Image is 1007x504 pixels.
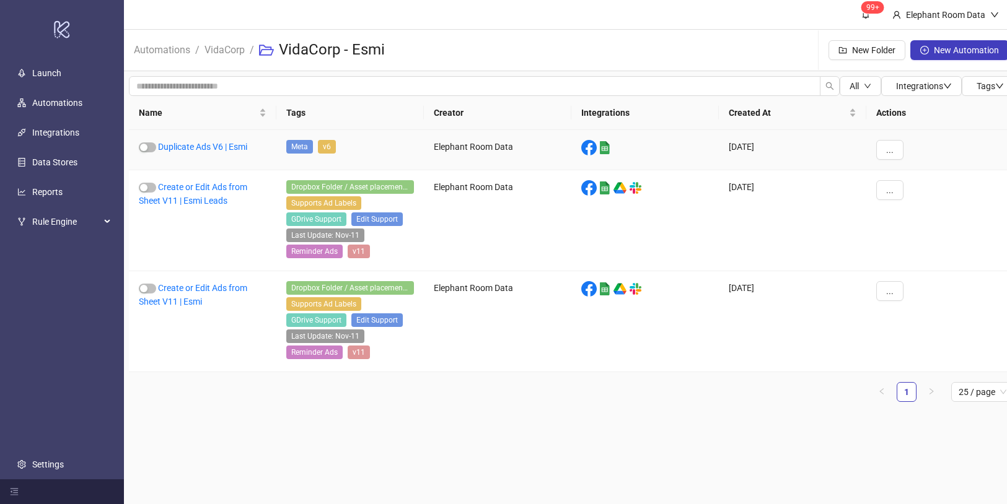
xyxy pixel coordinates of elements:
[286,140,313,154] span: Meta
[202,42,247,56] a: VidaCorp
[318,140,336,154] span: v6
[139,106,257,119] span: Name
[995,82,1004,90] span: down
[719,170,866,271] div: [DATE]
[892,11,901,19] span: user
[32,209,100,234] span: Rule Engine
[872,382,892,402] button: left
[896,81,952,91] span: Integrations
[286,212,346,226] span: GDrive Support
[719,271,866,372] div: [DATE]
[250,30,254,70] li: /
[897,382,917,402] li: 1
[876,180,904,200] button: ...
[901,8,990,22] div: Elephant Room Data
[719,130,866,170] div: [DATE]
[424,130,571,170] div: Elephant Room Data
[959,383,1006,401] span: 25 / page
[32,459,64,469] a: Settings
[864,82,871,90] span: down
[977,81,1004,91] span: Tags
[286,196,361,210] span: Supports Ad Labels
[139,182,247,206] a: Create or Edit Ads from Sheet V11 | Esmi Leads
[158,142,247,152] a: Duplicate Ads V6 | Esmi
[850,81,859,91] span: All
[424,170,571,271] div: Elephant Room Data
[286,180,414,194] span: Dropbox Folder / Asset placement detection
[424,96,571,130] th: Creator
[934,45,999,55] span: New Automation
[838,46,847,54] span: folder-add
[921,382,941,402] button: right
[259,43,274,58] span: folder-open
[886,286,894,296] span: ...
[286,281,414,295] span: Dropbox Folder / Asset placement detection
[286,329,364,343] span: Last Update: Nov-11
[424,271,571,372] div: Elephant Room Data
[990,11,999,19] span: down
[286,245,343,258] span: Reminder Ads
[897,383,916,401] a: 1
[729,106,846,119] span: Created At
[32,98,82,108] a: Automations
[32,128,79,137] a: Integrations
[928,388,935,395] span: right
[286,313,346,327] span: GDrive Support
[286,228,364,242] span: Last Update: Nov-11
[32,68,61,78] a: Launch
[878,388,886,395] span: left
[279,40,385,60] h3: VidaCorp - Esmi
[886,145,894,155] span: ...
[286,297,361,311] span: Supports Ad Labels
[876,281,904,301] button: ...
[129,96,276,130] th: Name
[881,76,962,96] button: Integrationsdown
[920,46,929,54] span: plus-circle
[32,187,63,197] a: Reports
[131,42,193,56] a: Automations
[286,345,343,359] span: Reminder Ads
[825,82,834,90] span: search
[32,157,77,167] a: Data Stores
[872,382,892,402] li: Previous Page
[876,140,904,160] button: ...
[943,82,952,90] span: down
[840,76,881,96] button: Alldown
[719,96,866,130] th: Created At
[348,245,370,258] span: v11
[886,185,894,195] span: ...
[10,487,19,496] span: menu-fold
[861,10,870,19] span: bell
[829,40,905,60] button: New Folder
[571,96,719,130] th: Integrations
[351,212,403,226] span: Edit Support
[351,313,403,327] span: Edit Support
[348,345,370,359] span: v11
[852,45,895,55] span: New Folder
[276,96,424,130] th: Tags
[861,1,884,14] sup: 1748
[921,382,941,402] li: Next Page
[139,283,247,306] a: Create or Edit Ads from Sheet V11 | Esmi
[195,30,200,70] li: /
[17,217,26,226] span: fork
